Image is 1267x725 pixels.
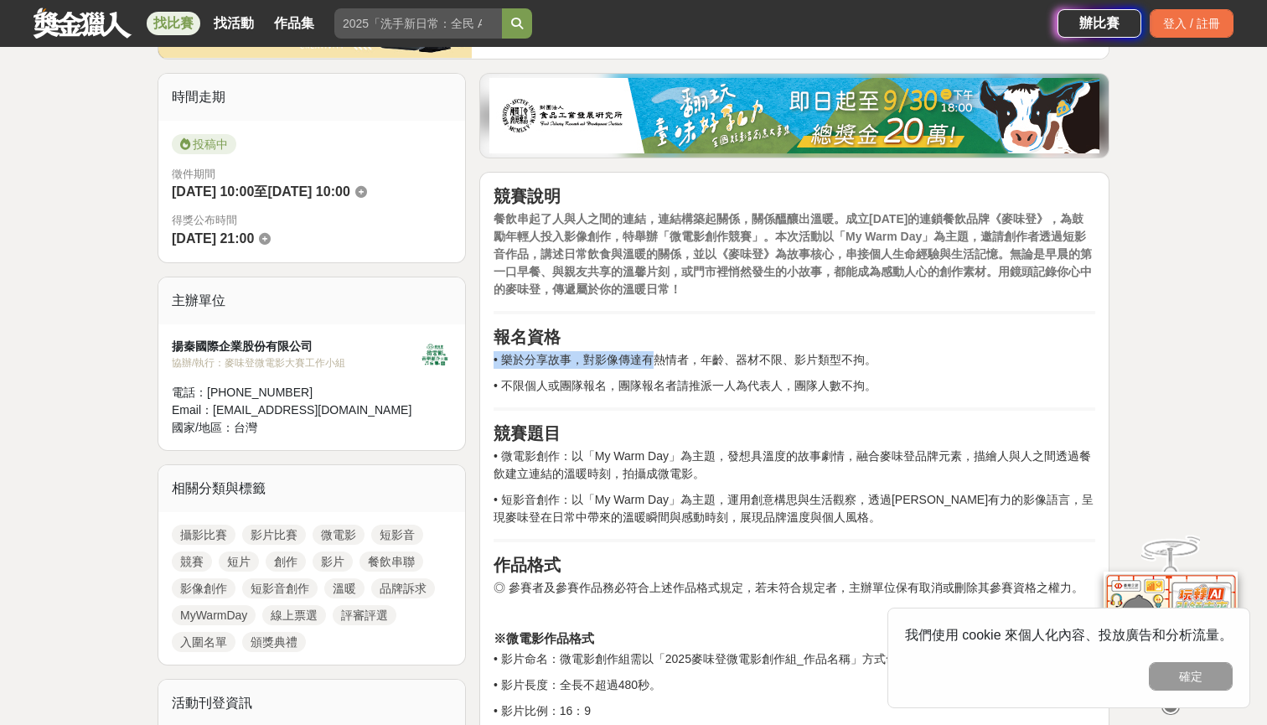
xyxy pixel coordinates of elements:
[494,377,1095,395] p: • 不限個人或團隊報名，團隊報名者請推派一人為代表人，團隊人數不拘。
[333,605,396,625] a: 評審評選
[172,355,418,370] div: 協辦/執行： 麥味登微電影大賽工作小組
[494,676,1095,694] p: • 影片長度：全長不超過480秒。
[489,78,1099,153] img: 1c81a89c-c1b3-4fd6-9c6e-7d29d79abef5.jpg
[324,578,365,598] a: 溫暖
[172,338,418,355] div: 揚秦國際企業股份有限公司
[494,212,1092,296] strong: 餐飲串起了人與人之間的連結，連結構築起關係，關係醞釀出溫暖。成立[DATE]的連鎖餐飲品牌《麥味登》，為鼓勵年輕人投入影像創作，特舉辦「微電影創作競賽」。本次活動以「My Warm Day」為主...
[1104,572,1238,683] img: d2146d9a-e6f6-4337-9592-8cefde37ba6b.png
[494,702,1095,720] p: • 影片比例：16：9
[172,605,256,625] a: MyWarmDay
[1150,9,1233,38] div: 登入 / 註冊
[254,184,267,199] span: 至
[266,552,306,572] a: 創作
[494,351,1095,369] p: • 樂於分享故事，對影像傳達有熱情者，年齡、器材不限、影片類型不拘。
[905,628,1233,642] span: 我們使用 cookie 來個人化內容、投放廣告和分析流量。
[172,552,212,572] a: 競賽
[334,8,502,39] input: 2025「洗手新日常：全民 ALL IN」洗手歌全台徵選
[494,650,1095,668] p: • 影片命名：微電影創作組需以「2025麥味登微電影創作組_作品名稱」方式命名
[147,12,200,35] a: 找比賽
[494,491,1095,526] p: • 短影音創作：以「My Warm Day」為主題，運用創意構思與生活觀察，透過[PERSON_NAME]有力的影像語言，呈現麥味登在日常中帶來的溫暖瞬間與感動時刻，展現品牌溫度與個人風格。
[494,448,1095,483] p: • 微電影創作：以「My Warm Day」為主題，發想具溫度的故事劇情，融合麥味登品牌元素，描繪人與人之間透過餐飲建立連結的溫暖時刻，拍攝成微電影。
[494,579,1095,597] p: ◎ 參賽者及參賽作品務必符合上述作品格式規定，若未符合規定者，主辦單位保有取消或刪除其參賽資格之權力。
[234,421,257,434] span: 台灣
[172,632,235,652] a: 入圍名單
[494,556,561,574] strong: 作品格式
[1058,9,1141,38] a: 辦比賽
[313,525,365,545] a: 微電影
[242,632,306,652] a: 頒獎典禮
[371,578,435,598] a: 品牌訴求
[494,187,561,205] strong: 競賽說明
[262,605,326,625] a: 線上票選
[359,552,423,572] a: 餐飲串聯
[207,12,261,35] a: 找活動
[172,525,235,545] a: 攝影比賽
[494,424,561,443] strong: 競賽題目
[1149,662,1233,691] button: 確定
[172,212,452,229] span: 得獎公布時間
[172,421,234,434] span: 國家/地區：
[158,74,465,121] div: 時間走期
[494,631,594,645] strong: ※微電影作品格式
[172,384,418,401] div: 電話： [PHONE_NUMBER]
[172,231,254,246] span: [DATE] 21:00
[172,134,236,154] span: 投稿中
[172,578,235,598] a: 影像創作
[172,168,215,180] span: 徵件期間
[371,525,423,545] a: 短影音
[267,12,321,35] a: 作品集
[494,328,561,346] strong: 報名資格
[172,401,418,419] div: Email： [EMAIL_ADDRESS][DOMAIN_NAME]
[158,277,465,324] div: 主辦單位
[242,525,306,545] a: 影片比賽
[242,578,318,598] a: 短影音創作
[158,465,465,512] div: 相關分類與標籤
[219,552,259,572] a: 短片
[267,184,349,199] span: [DATE] 10:00
[313,552,353,572] a: 影片
[172,184,254,199] span: [DATE] 10:00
